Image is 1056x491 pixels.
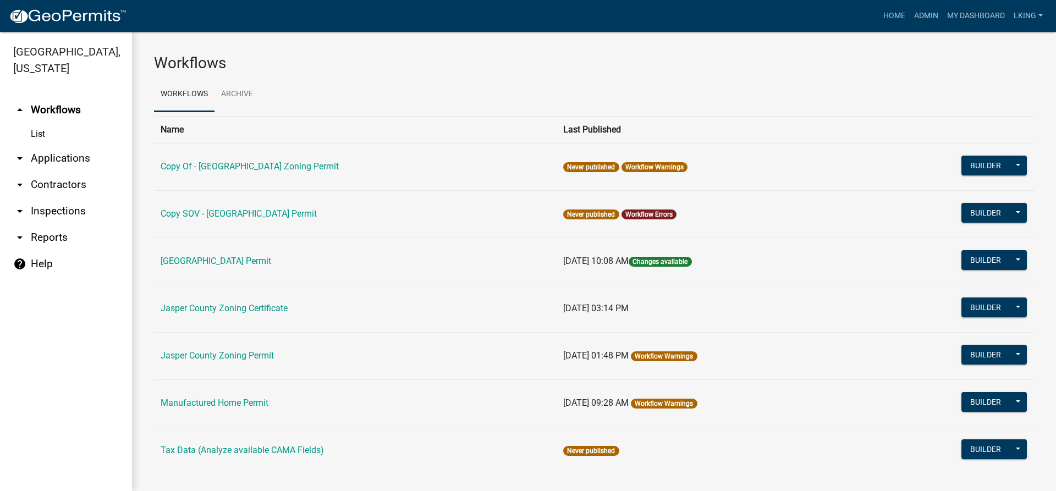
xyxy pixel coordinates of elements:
i: arrow_drop_up [13,103,26,117]
button: Builder [961,439,1010,459]
a: Jasper County Zoning Certificate [161,303,288,313]
th: Last Published [557,116,866,143]
a: Workflow Warnings [635,352,693,360]
button: Builder [961,345,1010,365]
a: Workflow Warnings [625,163,684,171]
a: Workflow Errors [625,211,673,218]
span: Never published [563,446,619,456]
a: Workflow Warnings [635,400,693,407]
h3: Workflows [154,54,1034,73]
a: Admin [910,5,943,26]
span: [DATE] 09:28 AM [563,398,629,408]
i: help [13,257,26,271]
a: Copy Of - [GEOGRAPHIC_DATA] Zoning Permit [161,161,339,172]
th: Name [154,116,557,143]
a: Archive [215,77,260,112]
i: arrow_drop_down [13,178,26,191]
button: Builder [961,297,1010,317]
i: arrow_drop_down [13,205,26,218]
a: Jasper County Zoning Permit [161,350,274,361]
a: LKING [1009,5,1047,26]
a: Copy SOV - [GEOGRAPHIC_DATA] Permit [161,208,317,219]
a: Workflows [154,77,215,112]
i: arrow_drop_down [13,231,26,244]
button: Builder [961,250,1010,270]
a: Tax Data (Analyze available CAMA Fields) [161,445,324,455]
span: [DATE] 01:48 PM [563,350,629,361]
a: Manufactured Home Permit [161,398,268,408]
a: My Dashboard [943,5,1009,26]
span: Never published [563,162,619,172]
a: Home [879,5,910,26]
span: Never published [563,209,619,219]
span: [DATE] 03:14 PM [563,303,629,313]
button: Builder [961,156,1010,175]
span: [DATE] 10:08 AM [563,256,629,266]
i: arrow_drop_down [13,152,26,165]
span: Changes available [629,257,691,267]
a: [GEOGRAPHIC_DATA] Permit [161,256,271,266]
button: Builder [961,392,1010,412]
button: Builder [961,203,1010,223]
